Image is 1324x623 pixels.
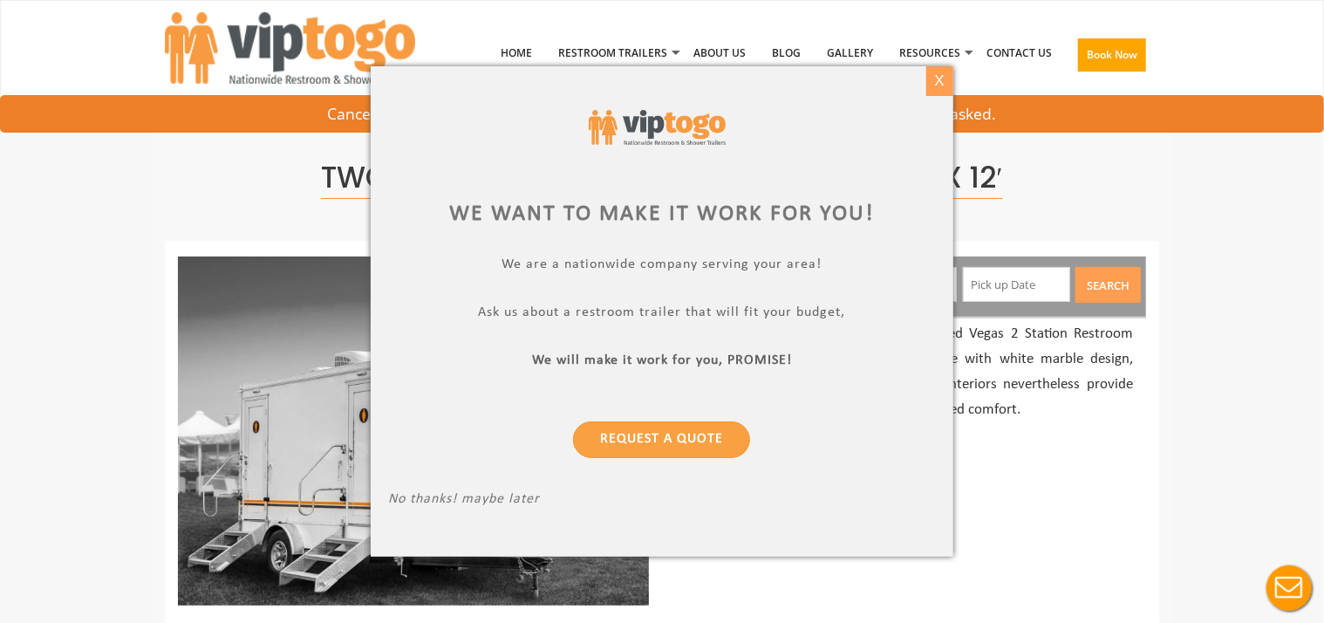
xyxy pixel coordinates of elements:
[589,110,726,145] img: viptogo logo
[926,66,953,96] div: X
[388,257,936,277] p: We are a nationwide company serving your area!
[388,491,936,511] p: No thanks! maybe later
[1254,553,1324,623] button: Live Chat
[573,421,750,458] a: Request a Quote
[388,198,936,230] div: We want to make it work for you!
[532,353,792,367] b: We will make it work for you, PROMISE!
[388,305,936,325] p: Ask us about a restroom trailer that will fit your budget,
